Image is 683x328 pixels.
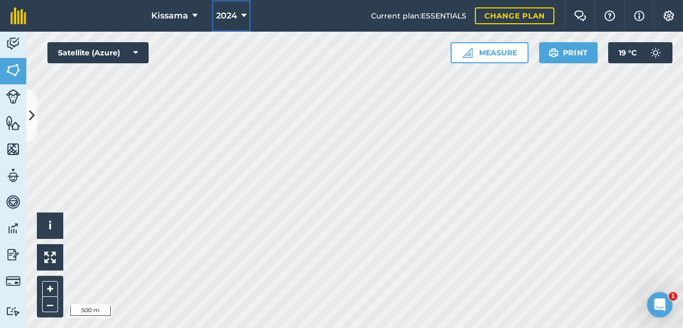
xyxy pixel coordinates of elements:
[6,36,21,52] img: svg+xml;base64,PD94bWwgdmVyc2lvbj0iMS4wIiBlbmNvZGluZz0idXRmLTgiPz4KPCEtLSBHZW5lcmF0b3I6IEFkb2JlIE...
[662,11,675,21] img: A cog icon
[42,297,58,312] button: –
[11,7,26,24] img: fieldmargin Logo
[634,9,645,22] img: svg+xml;base64,PHN2ZyB4bWxucz0iaHR0cDovL3d3dy53My5vcmcvMjAwMC9zdmciIHdpZHRoPSIxNyIgaGVpZ2h0PSIxNy...
[475,7,554,24] a: Change plan
[6,141,21,157] img: svg+xml;base64,PHN2ZyB4bWxucz0iaHR0cDovL3d3dy53My5vcmcvMjAwMC9zdmciIHdpZHRoPSI1NiIgaGVpZ2h0PSI2MC...
[6,115,21,131] img: svg+xml;base64,PHN2ZyB4bWxucz0iaHR0cDovL3d3dy53My5vcmcvMjAwMC9zdmciIHdpZHRoPSI1NiIgaGVpZ2h0PSI2MC...
[608,42,672,63] button: 19 °C
[539,42,598,63] button: Print
[44,252,56,263] img: Four arrows, one pointing top left, one top right, one bottom right and the last bottom left
[216,9,237,22] span: 2024
[48,219,52,232] span: i
[603,11,616,21] img: A question mark icon
[451,42,529,63] button: Measure
[6,247,21,263] img: svg+xml;base64,PD94bWwgdmVyc2lvbj0iMS4wIiBlbmNvZGluZz0idXRmLTgiPz4KPCEtLSBHZW5lcmF0b3I6IEFkb2JlIE...
[6,306,21,316] img: svg+xml;base64,PD94bWwgdmVyc2lvbj0iMS4wIiBlbmNvZGluZz0idXRmLTgiPz4KPCEtLSBHZW5lcmF0b3I6IEFkb2JlIE...
[371,10,466,22] span: Current plan : ESSENTIALS
[42,281,58,297] button: +
[645,42,666,63] img: svg+xml;base64,PD94bWwgdmVyc2lvbj0iMS4wIiBlbmNvZGluZz0idXRmLTgiPz4KPCEtLSBHZW5lcmF0b3I6IEFkb2JlIE...
[549,46,559,59] img: svg+xml;base64,PHN2ZyB4bWxucz0iaHR0cDovL3d3dy53My5vcmcvMjAwMC9zdmciIHdpZHRoPSIxOSIgaGVpZ2h0PSIyNC...
[6,274,21,288] img: svg+xml;base64,PD94bWwgdmVyc2lvbj0iMS4wIiBlbmNvZGluZz0idXRmLTgiPz4KPCEtLSBHZW5lcmF0b3I6IEFkb2JlIE...
[6,62,21,78] img: svg+xml;base64,PHN2ZyB4bWxucz0iaHR0cDovL3d3dy53My5vcmcvMjAwMC9zdmciIHdpZHRoPSI1NiIgaGVpZ2h0PSI2MC...
[6,220,21,236] img: svg+xml;base64,PD94bWwgdmVyc2lvbj0iMS4wIiBlbmNvZGluZz0idXRmLTgiPz4KPCEtLSBHZW5lcmF0b3I6IEFkb2JlIE...
[6,194,21,210] img: svg+xml;base64,PD94bWwgdmVyc2lvbj0iMS4wIiBlbmNvZGluZz0idXRmLTgiPz4KPCEtLSBHZW5lcmF0b3I6IEFkb2JlIE...
[151,9,188,22] span: Kissama
[647,292,672,317] iframe: Intercom live chat
[47,42,149,63] button: Satellite (Azure)
[6,168,21,184] img: svg+xml;base64,PD94bWwgdmVyc2lvbj0iMS4wIiBlbmNvZGluZz0idXRmLTgiPz4KPCEtLSBHZW5lcmF0b3I6IEFkb2JlIE...
[574,11,587,21] img: Two speech bubbles overlapping with the left bubble in the forefront
[669,292,677,301] span: 1
[619,42,637,63] span: 19 ° C
[37,213,63,239] button: i
[6,89,21,104] img: svg+xml;base64,PD94bWwgdmVyc2lvbj0iMS4wIiBlbmNvZGluZz0idXRmLTgiPz4KPCEtLSBHZW5lcmF0b3I6IEFkb2JlIE...
[462,47,473,58] img: Ruler icon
